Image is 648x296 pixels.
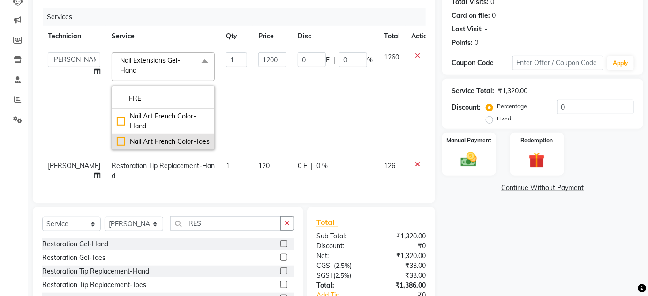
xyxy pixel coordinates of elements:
[492,11,496,21] div: 0
[326,55,330,65] span: F
[336,262,350,269] span: 2.5%
[371,261,433,271] div: ₹33.00
[371,271,433,281] div: ₹33.00
[170,216,281,231] input: Search or Scan
[498,86,527,96] div: ₹1,320.00
[253,26,292,47] th: Price
[309,241,371,251] div: Discount:
[521,136,553,145] label: Redemption
[112,162,215,180] span: Restoration Tip Replacement-Hand
[406,26,437,47] th: Action
[42,239,108,249] div: Restoration Gel-Hand
[384,162,395,170] span: 126
[607,56,634,70] button: Apply
[316,271,333,280] span: SGST
[117,137,210,147] div: Nail Art French Color-Toes
[42,266,149,276] div: Restoration Tip Replacement-Hand
[48,162,100,170] span: [PERSON_NAME]
[452,86,494,96] div: Service Total:
[497,102,527,111] label: Percentage
[512,56,604,70] input: Enter Offer / Coupon Code
[258,162,270,170] span: 120
[446,136,491,145] label: Manual Payment
[371,251,433,261] div: ₹1,320.00
[367,55,373,65] span: %
[309,271,371,281] div: ( )
[452,103,481,112] div: Discount:
[120,56,180,74] span: Nail Extensions Gel-Hand
[316,161,328,171] span: 0 %
[309,261,371,271] div: ( )
[371,231,433,241] div: ₹1,320.00
[311,161,313,171] span: |
[371,241,433,251] div: ₹0
[444,183,641,193] a: Continue Without Payment
[42,26,106,47] th: Technician
[452,11,490,21] div: Card on file:
[220,26,253,47] th: Qty
[136,66,141,74] a: x
[309,281,371,290] div: Total:
[117,111,210,131] div: Nail Art French Color-Hand
[384,53,399,61] span: 1260
[475,38,478,48] div: 0
[309,251,371,261] div: Net:
[43,8,433,26] div: Services
[524,150,550,170] img: _gift.svg
[456,150,482,169] img: _cash.svg
[42,280,146,290] div: Restoration Tip Replacement-Toes
[292,26,378,47] th: Disc
[117,94,210,104] input: multiselect-search
[497,114,511,123] label: Fixed
[106,26,220,47] th: Service
[452,24,483,34] div: Last Visit:
[452,58,512,68] div: Coupon Code
[333,55,335,65] span: |
[316,217,338,227] span: Total
[371,281,433,290] div: ₹1,386.00
[335,272,349,279] span: 2.5%
[378,26,406,47] th: Total
[226,162,230,170] span: 1
[452,38,473,48] div: Points:
[42,253,105,263] div: Restoration Gel-Toes
[316,261,334,270] span: CGST
[309,231,371,241] div: Sub Total:
[485,24,488,34] div: -
[298,161,307,171] span: 0 F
